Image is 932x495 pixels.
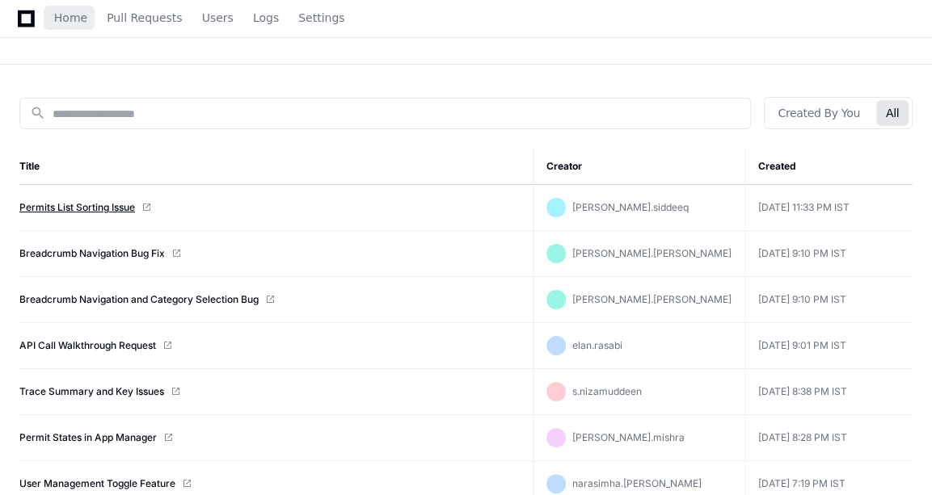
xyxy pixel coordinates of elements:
a: Permit States in App Manager [19,431,157,444]
th: Title [19,149,533,185]
a: Trace Summary and Key Issues [19,385,164,398]
span: [PERSON_NAME].mishra [572,431,685,443]
span: Home [54,13,87,23]
a: API Call Walkthrough Request [19,339,156,352]
a: User Management Toggle Feature [19,477,175,490]
td: [DATE] 8:38 PM IST [744,369,913,415]
button: Created By You [768,100,869,126]
span: [PERSON_NAME].[PERSON_NAME] [572,293,732,305]
span: elan.rasabi [572,339,622,351]
td: [DATE] 11:33 PM IST [744,185,913,231]
th: Created [744,149,913,185]
span: [PERSON_NAME].[PERSON_NAME] [572,247,732,259]
a: Breadcrumb Navigation Bug Fix [19,247,165,260]
button: All [876,100,909,126]
span: narasimha.[PERSON_NAME] [572,477,702,489]
td: [DATE] 9:10 PM IST [744,231,913,277]
mat-icon: search [30,105,46,121]
span: Pull Requests [107,13,182,23]
td: [DATE] 9:01 PM IST [744,323,913,369]
th: Creator [533,149,744,185]
span: Settings [298,13,344,23]
span: Users [202,13,234,23]
span: s.nizamuddeen [572,385,642,397]
a: Permits List Sorting Issue [19,201,135,214]
span: Logs [253,13,279,23]
span: [PERSON_NAME].siddeeq [572,201,689,213]
a: Breadcrumb Navigation and Category Selection Bug [19,293,259,306]
td: [DATE] 9:10 PM IST [744,277,913,323]
td: [DATE] 8:28 PM IST [744,415,913,461]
